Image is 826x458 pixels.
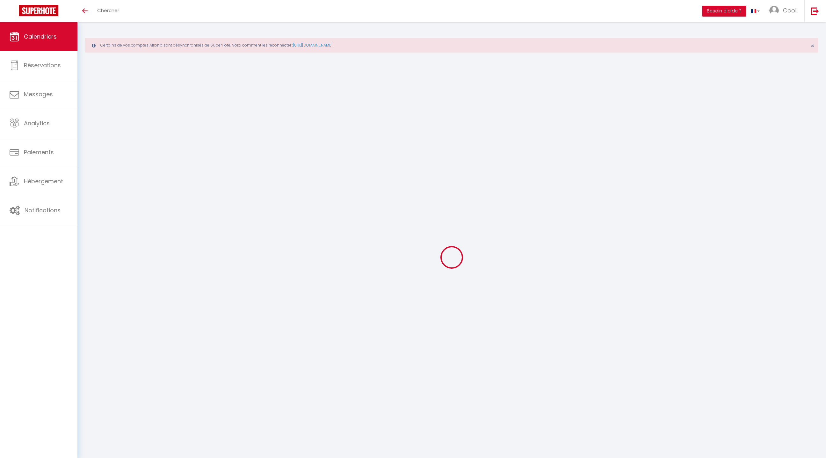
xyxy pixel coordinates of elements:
span: Analytics [24,119,50,127]
div: Certains de vos comptes Airbnb sont désynchronisés de SuperHote. Voici comment les reconnecter : [85,38,818,53]
span: Messages [24,90,53,98]
span: Chercher [97,7,119,14]
span: Notifications [25,206,61,214]
span: Calendriers [24,33,57,40]
button: Close [811,43,814,49]
span: × [811,42,814,50]
button: Besoin d'aide ? [702,6,746,17]
img: ... [769,6,779,15]
a: [URL][DOMAIN_NAME] [293,42,332,48]
span: Hébergement [24,177,63,185]
img: Super Booking [19,5,58,16]
span: Réservations [24,61,61,69]
span: Paiements [24,148,54,156]
span: Cool [783,6,796,14]
img: logout [811,7,819,15]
